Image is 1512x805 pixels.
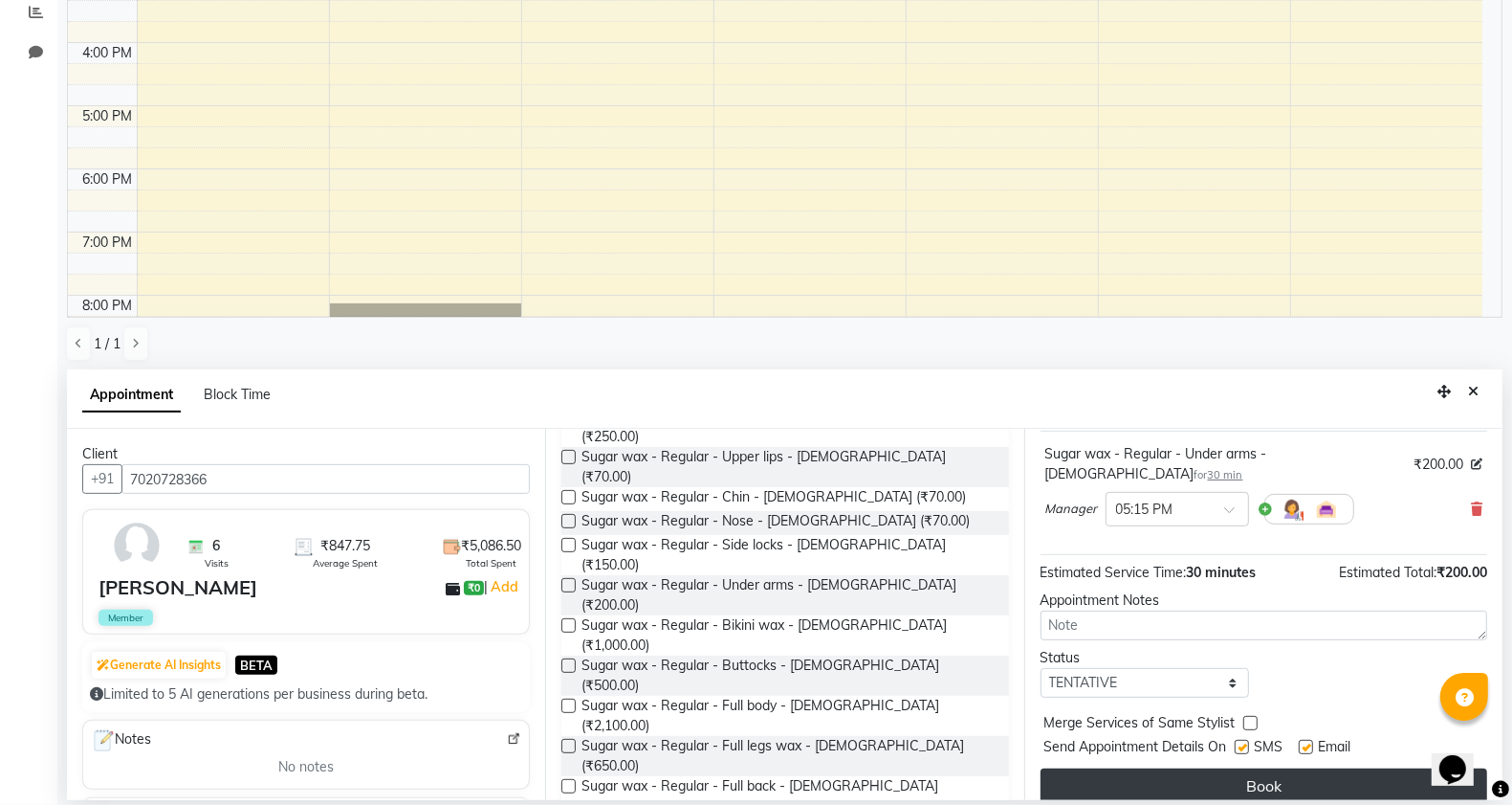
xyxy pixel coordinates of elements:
span: Estimated Service Time: [1041,564,1187,581]
a: Add [488,575,521,598]
span: Member [99,610,153,626]
img: avatar [109,518,164,573]
i: Edit price [1471,458,1482,470]
span: ₹200.00 [1413,455,1463,475]
span: Merge Services of Same Stylist [1044,713,1236,737]
span: 30 minutes [1187,564,1257,581]
span: Notes [91,728,151,753]
span: Total Spent [466,556,516,570]
button: Close [1459,377,1487,407]
span: ₹847.75 [320,536,370,556]
img: Hairdresser.png [1281,498,1304,521]
div: Client [82,444,530,464]
div: Limited to 5 AI generations per business during beta. [90,684,522,704]
span: No notes [278,757,334,777]
span: Appointment [82,378,181,413]
div: 6:00 PM [79,169,137,190]
span: ₹5,086.50 [461,536,521,556]
div: [PERSON_NAME] [99,573,257,602]
span: ₹200.00 [1436,564,1487,581]
span: Block Time [204,386,271,403]
span: Email [1319,737,1351,761]
span: Sugar wax - Regular - Full body - [DEMOGRAPHIC_DATA] (₹2,100.00) [581,696,993,736]
span: | [484,575,521,598]
div: Sugar wax - Regular - Under arms - [DEMOGRAPHIC_DATA] [1045,444,1406,484]
span: 30 min [1208,468,1243,481]
button: Generate AI Insights [92,652,226,679]
span: SMS [1255,737,1283,761]
span: Sugar wax - Regular - Nose - [DEMOGRAPHIC_DATA] (₹70.00) [581,511,970,535]
span: Sugar wax - Regular - Buttocks - [DEMOGRAPHIC_DATA] (₹500.00) [581,656,993,696]
span: Sugar wax - Regular - Bikini wax - [DEMOGRAPHIC_DATA] (₹1,000.00) [581,615,993,656]
div: 7:00 PM [79,233,137,253]
span: 6 [212,536,220,556]
span: Sugar wax - Regular - Under arms - [DEMOGRAPHIC_DATA] (₹200.00) [581,575,993,615]
div: Status [1041,648,1250,668]
iframe: chat widget [1432,728,1493,786]
span: BETA [235,656,277,674]
span: ₹0 [464,581,484,596]
div: 8:00 PM [79,296,137,316]
span: Manager [1045,500,1098,519]
span: Sugar wax - Regular - Side locks - [DEMOGRAPHIC_DATA] (₹150.00) [581,535,993,575]
small: for [1194,468,1243,481]
span: Estimated Total: [1339,564,1436,581]
span: Average Spent [313,556,378,570]
div: 5:00 PM [79,106,137,126]
span: Sugar wax - Regular - Upper lips - [DEMOGRAPHIC_DATA] (₹70.00) [581,447,993,487]
span: Visits [205,556,229,570]
div: 4:00 PM [79,43,137,63]
span: Send Appointment Details On [1044,737,1227,761]
input: Search by Name/Mobile/Email/Code [121,464,530,494]
div: Appointment Notes [1041,591,1487,611]
span: Sugar wax - Regular - Full legs wax - [DEMOGRAPHIC_DATA] (₹650.00) [581,736,993,776]
span: Sugar wax - Regular - Chin - [DEMOGRAPHIC_DATA] (₹70.00) [581,487,966,511]
button: +91 [82,464,122,494]
span: 1 / 1 [94,334,121,354]
img: Interior.png [1315,498,1338,521]
button: Book [1041,769,1487,803]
